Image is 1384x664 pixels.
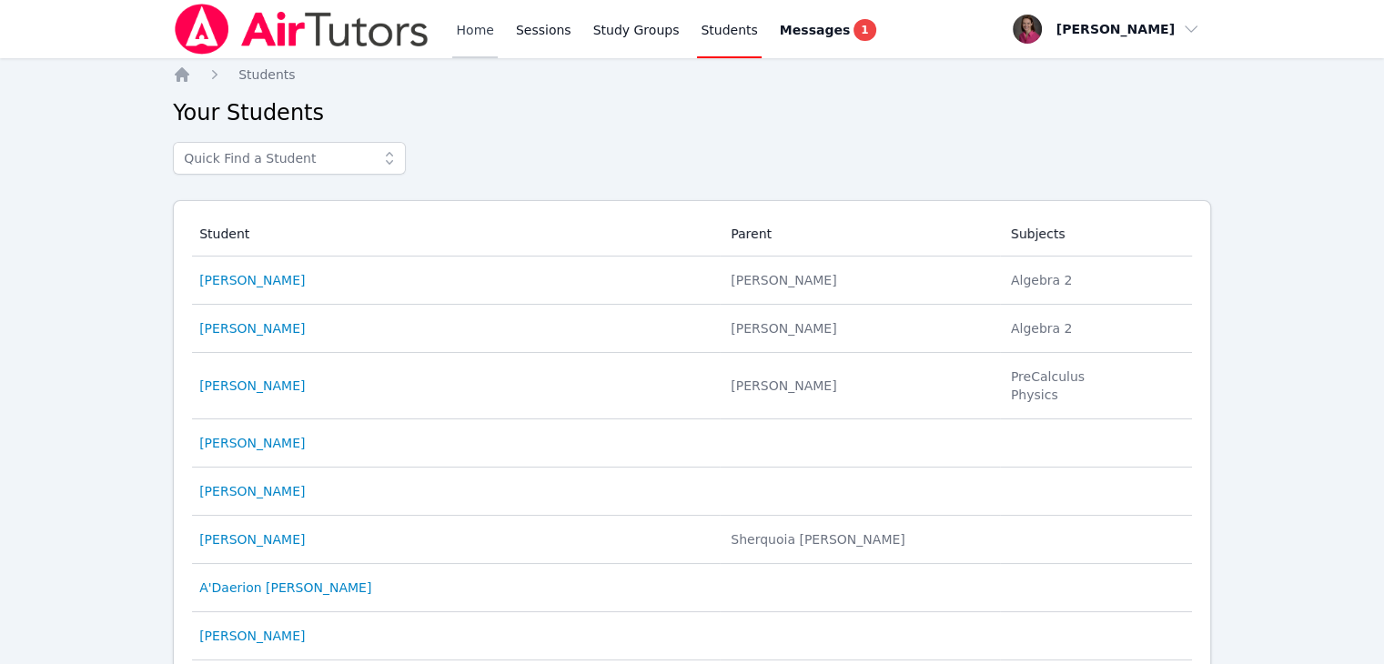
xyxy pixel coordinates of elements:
[199,319,305,337] a: [PERSON_NAME]
[1011,386,1181,404] li: Physics
[192,305,1192,353] tr: [PERSON_NAME] [PERSON_NAME]Algebra 2
[173,142,406,175] input: Quick Find a Student
[720,212,1000,257] th: Parent
[238,67,295,82] span: Students
[731,319,989,337] div: [PERSON_NAME]
[192,353,1192,419] tr: [PERSON_NAME] [PERSON_NAME]PreCalculusPhysics
[192,468,1192,516] tr: [PERSON_NAME]
[199,482,305,500] a: [PERSON_NAME]
[192,612,1192,660] tr: [PERSON_NAME]
[199,627,305,645] a: [PERSON_NAME]
[199,377,305,395] a: [PERSON_NAME]
[192,516,1192,564] tr: [PERSON_NAME] Sherquoia [PERSON_NAME]
[731,271,989,289] div: [PERSON_NAME]
[192,212,720,257] th: Student
[1011,367,1181,386] li: PreCalculus
[199,434,305,452] a: [PERSON_NAME]
[192,257,1192,305] tr: [PERSON_NAME] [PERSON_NAME]Algebra 2
[1000,212,1192,257] th: Subjects
[199,271,305,289] a: [PERSON_NAME]
[854,19,875,41] span: 1
[780,21,850,39] span: Messages
[1011,271,1181,289] li: Algebra 2
[192,419,1192,468] tr: [PERSON_NAME]
[199,530,305,548] a: [PERSON_NAME]
[238,65,295,84] a: Students
[173,98,1211,127] h2: Your Students
[173,65,1211,84] nav: Breadcrumb
[192,564,1192,612] tr: A'Daerion [PERSON_NAME]
[731,530,989,548] div: Sherquoia [PERSON_NAME]
[199,578,371,597] a: A'Daerion [PERSON_NAME]
[731,377,989,395] div: [PERSON_NAME]
[173,4,430,55] img: Air Tutors
[1011,319,1181,337] li: Algebra 2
